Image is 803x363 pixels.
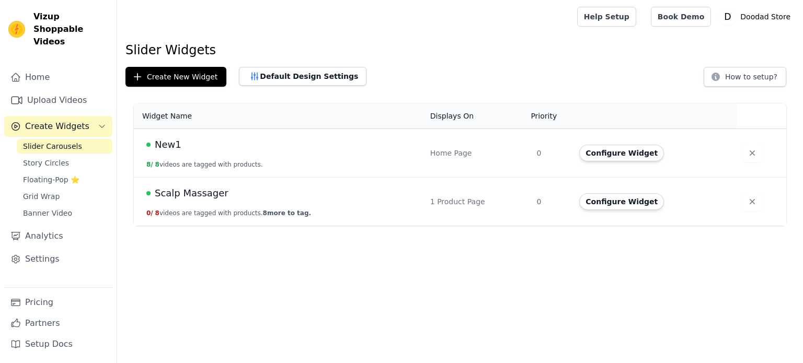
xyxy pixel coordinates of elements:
[4,249,112,270] a: Settings
[4,116,112,137] button: Create Widgets
[25,120,89,133] span: Create Widgets
[430,148,524,158] div: Home Page
[17,189,112,204] a: Grid Wrap
[424,103,531,129] th: Displays On
[146,209,311,217] button: 0/ 8videos are tagged with products.8more to tag.
[125,67,226,87] button: Create New Widget
[239,67,366,86] button: Default Design Settings
[33,10,108,48] span: Vizup Shoppable Videos
[651,7,711,27] a: Book Demo
[146,191,151,195] span: Live Published
[263,209,311,217] span: 8 more to tag.
[17,139,112,154] a: Slider Carousels
[17,156,112,170] a: Story Circles
[430,196,524,207] div: 1 Product Page
[4,292,112,313] a: Pricing
[4,334,112,355] a: Setup Docs
[155,209,159,217] span: 8
[23,191,60,202] span: Grid Wrap
[17,206,112,220] a: Banner Video
[579,145,664,161] button: Configure Widget
[4,67,112,88] a: Home
[725,11,731,22] text: D
[4,313,112,334] a: Partners
[134,103,424,129] th: Widget Name
[530,129,573,178] td: 0
[146,209,153,217] span: 0 /
[23,141,82,151] span: Slider Carousels
[155,137,181,152] span: New1
[704,74,786,84] a: How to setup?
[155,161,159,168] span: 8
[4,226,112,247] a: Analytics
[23,158,69,168] span: Story Circles
[23,174,79,185] span: Floating-Pop ⭐
[579,193,664,210] button: Configure Widget
[17,172,112,187] a: Floating-Pop ⭐
[704,67,786,87] button: How to setup?
[23,208,72,218] span: Banner Video
[146,160,263,169] button: 8/ 8videos are tagged with products.
[743,144,762,162] button: Delete widget
[146,143,151,147] span: Live Published
[530,178,573,226] td: 0
[530,103,573,129] th: Priority
[8,21,25,38] img: Vizup
[719,7,795,26] button: D Doodad Store
[125,42,795,58] h1: Slider Widgets
[155,186,228,201] span: Scalp Massager
[743,192,762,211] button: Delete widget
[736,7,795,26] p: Doodad Store
[4,90,112,111] a: Upload Videos
[146,161,153,168] span: 8 /
[577,7,636,27] a: Help Setup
